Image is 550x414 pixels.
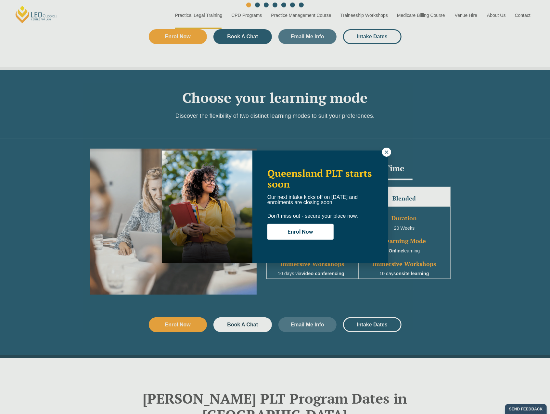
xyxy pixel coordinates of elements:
[267,224,334,240] button: Enrol Now
[267,213,358,219] span: Don’t miss out - secure your place now.
[162,151,252,263] img: Woman in yellow blouse holding folders looking to the right and smiling
[382,148,391,157] button: Close
[267,194,358,205] span: Our next intake kicks off on [DATE] and enrolments are closing soon.
[267,167,372,190] span: Queensland PLT starts soon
